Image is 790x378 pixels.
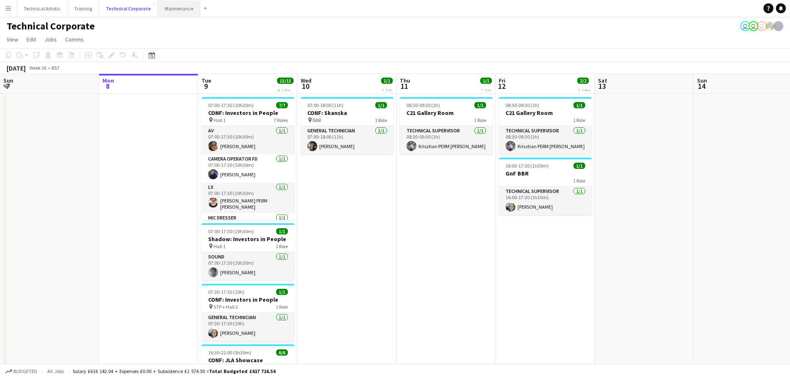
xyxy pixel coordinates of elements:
[406,102,440,108] span: 08:30-09:30 (1h)
[73,368,275,374] div: Salary £616 142.04 + Expenses £0.00 + Subsistence £1 574.50 =
[202,97,294,220] app-job-card: 07:00-17:30 (10h30m)7/7CONF: Investors in People Hall 17 RolesAV1/107:00-17:30 (10h30m)[PERSON_NA...
[214,304,238,310] span: STP + Hall 2
[597,81,607,91] span: 13
[382,85,392,91] div: 1 Job
[765,21,775,31] app-user-avatar: Zubair PERM Dhalla
[3,77,13,84] span: Sun
[598,77,607,84] span: Sat
[17,0,68,17] button: Technical Artistic
[499,97,592,154] app-job-card: 08:30-09:30 (1h)1/1C21 Gallery Room1 RoleTechnical Supervisor1/108:30-09:30 (1h)Krisztian PERM [P...
[375,117,387,123] span: 1 Role
[202,235,294,243] h3: Shadow: Investors in People
[375,102,387,108] span: 1/1
[506,163,549,169] span: 16:00-17:30 (1h30m)
[740,21,750,31] app-user-avatar: Vaida Pikzirne
[202,313,294,341] app-card-role: General Technician1/107:30-17:30 (10h)[PERSON_NAME]
[307,102,343,108] span: 07:00-18:00 (11h)
[101,81,114,91] span: 8
[480,78,492,84] span: 1/1
[696,81,707,91] span: 14
[200,81,211,91] span: 9
[202,109,294,117] h3: CONF: Investors in People
[214,243,226,249] span: Hall 1
[208,228,254,234] span: 07:00-17:30 (10h30m)
[51,65,60,71] div: BST
[202,183,294,213] app-card-role: LX1/107:00-17:30 (10h30m)[PERSON_NAME] PERM [PERSON_NAME]
[208,289,244,295] span: 07:30-17:30 (10h)
[499,126,592,154] app-card-role: Technical Supervisor1/108:30-09:30 (1h)Krisztian PERM [PERSON_NAME]
[574,102,585,108] span: 1/1
[577,78,589,84] span: 2/2
[481,85,491,91] div: 1 Job
[202,77,211,84] span: Tue
[474,117,486,123] span: 1 Role
[7,20,95,32] h1: Technical Corporate
[13,368,37,374] span: Budgeted
[208,102,254,108] span: 07:00-17:30 (10h30m)
[301,77,311,84] span: Wed
[499,77,506,84] span: Fri
[208,349,251,356] span: 16:30-22:00 (5h30m)
[574,163,585,169] span: 1/1
[276,349,288,356] span: 6/6
[202,154,294,183] app-card-role: Camera Operator FD1/107:00-17:30 (10h30m)[PERSON_NAME]
[41,34,60,45] a: Jobs
[4,367,39,376] button: Budgeted
[202,223,294,280] app-job-card: 07:00-17:30 (10h30m)1/1Shadow: Investors in People Hall 11 RoleSound1/107:00-17:30 (10h30m)[PERSO...
[749,21,758,31] app-user-avatar: Liveforce Admin
[214,117,226,123] span: Hall 1
[209,368,275,374] span: Total Budgeted £617 716.54
[697,77,707,84] span: Sun
[202,213,294,241] app-card-role: Mic Dresser1/1
[757,21,767,31] app-user-avatar: Liveforce Admin
[276,228,288,234] span: 1/1
[276,289,288,295] span: 1/1
[23,34,39,45] a: Edit
[299,81,311,91] span: 10
[498,81,506,91] span: 12
[573,178,585,184] span: 1 Role
[7,64,26,72] div: [DATE]
[68,0,99,17] button: Training
[573,117,585,123] span: 1 Role
[400,109,493,117] h3: C21 Gallery Room
[301,109,394,117] h3: CONF: Skanska
[474,102,486,108] span: 1/1
[499,170,592,177] h3: GnF BBR
[499,187,592,215] app-card-role: Technical Supervisor1/116:00-17:30 (1h30m)[PERSON_NAME]
[276,304,288,310] span: 1 Role
[274,117,288,123] span: 7 Roles
[46,368,66,374] span: All jobs
[62,34,87,45] a: Comms
[158,0,200,17] button: Maintenance
[499,158,592,215] app-job-card: 16:00-17:30 (1h30m)1/1GnF BBR1 RoleTechnical Supervisor1/116:00-17:30 (1h30m)[PERSON_NAME]
[202,356,294,364] h3: CONF: JLA Showcase
[399,81,410,91] span: 11
[277,78,294,84] span: 15/15
[202,126,294,154] app-card-role: AV1/107:00-17:30 (10h30m)[PERSON_NAME]
[99,0,158,17] button: Technical Corporate
[202,252,294,280] app-card-role: Sound1/107:00-17:30 (10h30m)[PERSON_NAME]
[313,117,321,123] span: BBR
[202,296,294,303] h3: CONF: Investors in People
[301,126,394,154] app-card-role: General Technician1/107:00-18:00 (11h)[PERSON_NAME]
[202,284,294,341] app-job-card: 07:30-17:30 (10h)1/1CONF: Investors in People STP + Hall 21 RoleGeneral Technician1/107:30-17:30 ...
[2,81,13,91] span: 7
[301,97,394,154] app-job-card: 07:00-18:00 (11h)1/1CONF: Skanska BBR1 RoleGeneral Technician1/107:00-18:00 (11h)[PERSON_NAME]
[277,85,293,91] div: 4 Jobs
[65,36,84,43] span: Comms
[3,34,22,45] a: View
[381,78,393,84] span: 1/1
[400,97,493,154] div: 08:30-09:30 (1h)1/1C21 Gallery Room1 RoleTechnical Supervisor1/108:30-09:30 (1h)Krisztian PERM [P...
[27,65,48,71] span: Week 36
[578,85,591,91] div: 2 Jobs
[276,243,288,249] span: 1 Role
[44,36,57,43] span: Jobs
[499,109,592,117] h3: C21 Gallery Room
